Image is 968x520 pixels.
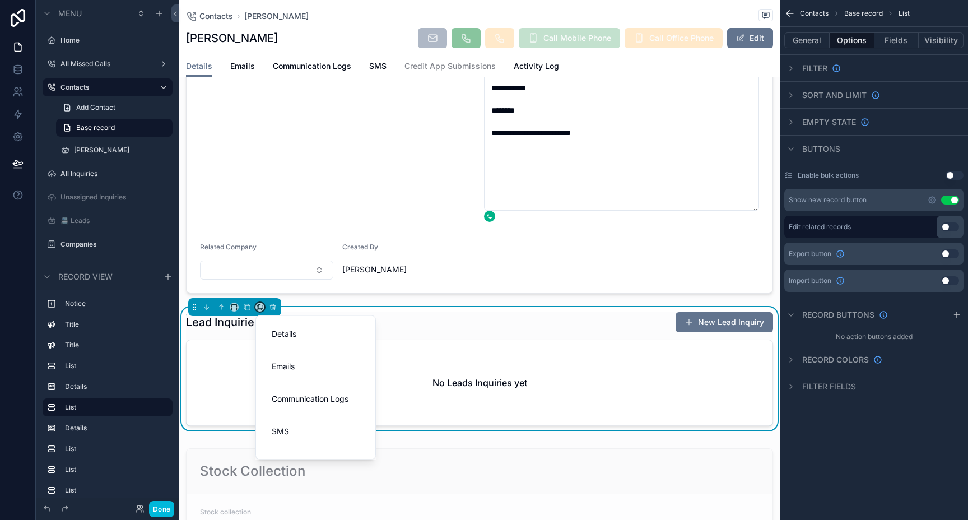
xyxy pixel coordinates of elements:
[272,360,295,373] span: Emails
[404,61,496,72] span: Credit App Submissions
[273,61,351,72] span: Communication Logs
[404,56,496,78] a: Credit App Submissions
[186,56,212,77] a: Details
[514,56,559,78] a: Activity Log
[369,61,387,72] span: SMS
[272,327,296,341] span: Details
[272,425,289,438] span: SMS
[186,11,233,22] a: Contacts
[186,30,278,46] h1: [PERSON_NAME]
[727,28,773,48] button: Edit
[199,11,233,22] span: Contacts
[272,392,348,406] span: Communication Logs
[230,56,255,78] a: Emails
[244,11,309,22] a: [PERSON_NAME]
[272,457,360,471] span: Credit App Submissions
[273,56,351,78] a: Communication Logs
[186,61,212,72] span: Details
[369,56,387,78] a: SMS
[514,61,559,72] span: Activity Log
[230,61,255,72] span: Emails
